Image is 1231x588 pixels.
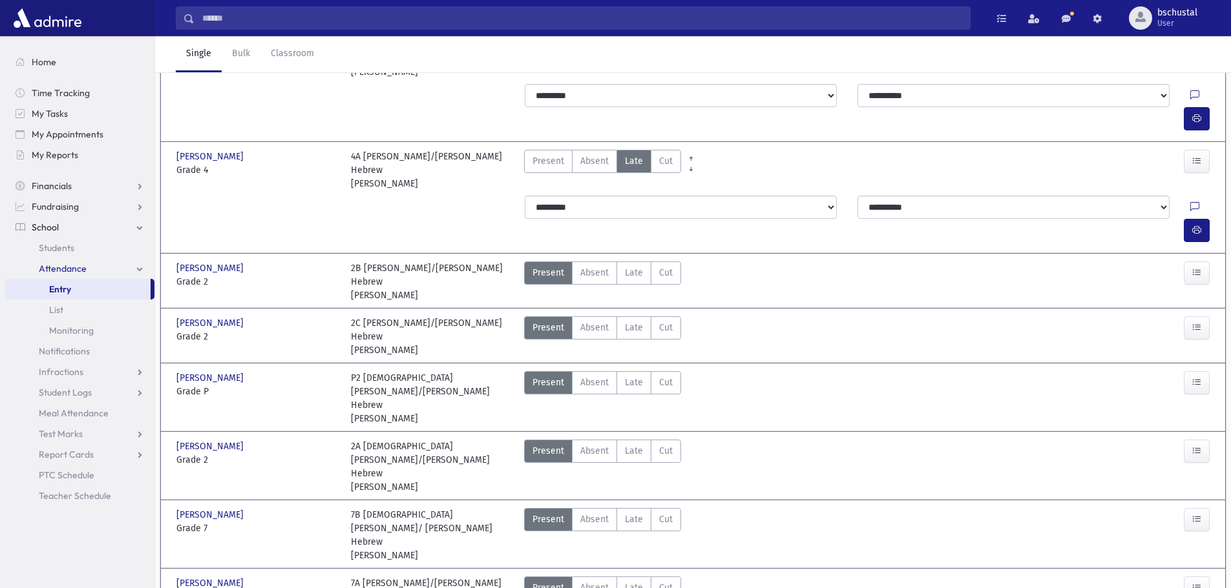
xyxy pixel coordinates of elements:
[260,36,324,72] a: Classroom
[5,103,154,124] a: My Tasks
[5,83,154,103] a: Time Tracking
[5,176,154,196] a: Financials
[5,465,154,485] a: PTC Schedule
[5,403,154,423] a: Meal Attendance
[5,444,154,465] a: Report Cards
[532,444,564,458] span: Present
[625,444,643,458] span: Late
[5,423,154,444] a: Test Marks
[49,325,94,336] span: Monitoring
[524,150,681,190] div: AttTypes
[5,299,154,320] a: List
[39,387,92,398] span: Student Logs
[524,508,681,562] div: AttTypes
[39,366,83,378] span: Infractions
[39,263,87,274] span: Attendance
[532,512,564,526] span: Present
[195,6,970,30] input: Search
[351,261,512,302] div: 2B [PERSON_NAME]/[PERSON_NAME] Hebrew [PERSON_NAME]
[5,258,154,279] a: Attendance
[39,449,94,460] span: Report Cards
[32,201,79,212] span: Fundraising
[5,382,154,403] a: Student Logs
[49,304,63,316] span: List
[49,283,71,295] span: Entry
[580,444,609,458] span: Absent
[351,150,512,190] div: 4A [PERSON_NAME]/[PERSON_NAME] Hebrew [PERSON_NAME]
[659,266,673,279] span: Cut
[625,321,643,334] span: Late
[5,52,154,72] a: Home
[176,453,338,467] span: Grade 2
[625,266,643,279] span: Late
[5,341,154,361] a: Notifications
[176,316,246,330] span: [PERSON_NAME]
[351,508,512,562] div: 7B [DEMOGRAPHIC_DATA][PERSON_NAME]/ [PERSON_NAME] Hebrew [PERSON_NAME]
[524,440,681,494] div: AttTypes
[351,371,512,425] div: P2 [DEMOGRAPHIC_DATA][PERSON_NAME]/[PERSON_NAME] Hebrew [PERSON_NAME]
[176,150,246,163] span: [PERSON_NAME]
[39,490,111,502] span: Teacher Schedule
[580,154,609,168] span: Absent
[5,145,154,165] a: My Reports
[524,316,681,357] div: AttTypes
[176,163,338,177] span: Grade 4
[351,440,512,494] div: 2A [DEMOGRAPHIC_DATA][PERSON_NAME]/[PERSON_NAME] Hebrew [PERSON_NAME]
[5,279,151,299] a: Entry
[532,266,564,279] span: Present
[176,275,338,289] span: Grade 2
[39,469,94,481] span: PTC Schedule
[659,376,673,389] span: Cut
[39,407,109,419] span: Meal Attendance
[580,512,609,526] span: Absent
[176,36,222,72] a: Single
[580,321,609,334] span: Absent
[32,128,103,140] span: My Appointments
[1157,18,1197,28] span: User
[39,242,74,254] span: Students
[222,36,260,72] a: Bulk
[39,428,83,440] span: Test Marks
[625,512,643,526] span: Late
[5,361,154,382] a: Infractions
[659,444,673,458] span: Cut
[5,238,154,258] a: Students
[176,371,246,385] span: [PERSON_NAME]
[659,321,673,334] span: Cut
[625,154,643,168] span: Late
[580,266,609,279] span: Absent
[659,154,673,168] span: Cut
[5,485,154,506] a: Teacher Schedule
[176,508,246,522] span: [PERSON_NAME]
[32,221,59,233] span: School
[524,371,681,425] div: AttTypes
[32,87,90,99] span: Time Tracking
[176,522,338,535] span: Grade 7
[532,376,564,389] span: Present
[32,180,72,192] span: Financials
[532,321,564,334] span: Present
[532,154,564,168] span: Present
[5,196,154,217] a: Fundraising
[524,261,681,302] div: AttTypes
[580,376,609,389] span: Absent
[351,316,512,357] div: 2C [PERSON_NAME]/[PERSON_NAME] Hebrew [PERSON_NAME]
[176,261,246,275] span: [PERSON_NAME]
[625,376,643,389] span: Late
[10,5,85,31] img: AdmirePro
[1157,8,1197,18] span: bschustal
[5,124,154,145] a: My Appointments
[39,345,90,357] span: Notifications
[176,440,246,453] span: [PERSON_NAME]
[32,149,78,161] span: My Reports
[659,512,673,526] span: Cut
[176,385,338,398] span: Grade P
[32,108,68,119] span: My Tasks
[176,330,338,343] span: Grade 2
[5,320,154,341] a: Monitoring
[5,217,154,238] a: School
[32,56,56,68] span: Home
